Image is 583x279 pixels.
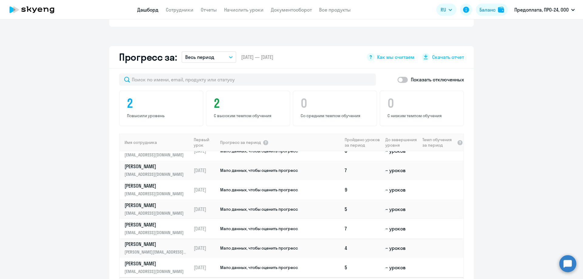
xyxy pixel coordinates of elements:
[191,219,220,238] td: [DATE]
[214,113,284,118] p: С высоким темпом обучения
[319,7,351,13] a: Все продукты
[124,210,187,216] p: [EMAIL_ADDRESS][DOMAIN_NAME]
[124,260,187,267] p: [PERSON_NAME]
[191,161,220,180] td: [DATE]
[476,4,508,16] button: Балансbalance
[383,161,420,180] td: ~ уроков
[342,238,383,258] td: 4
[124,241,191,255] a: [PERSON_NAME][PERSON_NAME][EMAIL_ADDRESS][DOMAIN_NAME]
[124,221,191,236] a: [PERSON_NAME][EMAIL_ADDRESS][DOMAIN_NAME]
[383,219,420,238] td: ~ уроков
[201,7,217,13] a: Отчеты
[124,229,187,236] p: [EMAIL_ADDRESS][DOMAIN_NAME]
[498,7,504,13] img: balance
[514,6,569,13] p: Предоплата, ПРО-24, ООО
[422,137,455,148] span: Темп обучения за период
[220,245,298,251] span: Мало данных, чтобы оценить прогресс
[127,96,197,111] h4: 2
[383,180,420,199] td: ~ уроков
[241,54,273,60] span: [DATE] — [DATE]
[220,206,298,212] span: Мало данных, чтобы оценить прогресс
[124,163,191,178] a: [PERSON_NAME][EMAIL_ADDRESS][DOMAIN_NAME]
[511,2,578,17] button: Предоплата, ПРО-24, ООО
[342,199,383,219] td: 5
[124,151,187,158] p: [EMAIL_ADDRESS][DOMAIN_NAME]
[124,241,187,247] p: [PERSON_NAME]
[120,134,191,151] th: Имя сотрудника
[432,54,464,60] span: Скачать отчет
[166,7,193,13] a: Сотрудники
[124,171,187,178] p: [EMAIL_ADDRESS][DOMAIN_NAME]
[220,187,298,192] span: Мало данных, чтобы оценить прогресс
[383,134,420,151] th: До завершения уровня
[124,268,187,275] p: [EMAIL_ADDRESS][DOMAIN_NAME]
[220,265,298,270] span: Мало данных, чтобы оценить прогресс
[220,226,298,231] span: Мало данных, чтобы оценить прогресс
[185,53,214,61] p: Весь период
[119,51,177,63] h2: Прогресс за:
[191,134,220,151] th: Первый урок
[342,219,383,238] td: 7
[124,249,187,255] p: [PERSON_NAME][EMAIL_ADDRESS][DOMAIN_NAME]
[377,54,414,60] span: Как мы считаем
[271,7,312,13] a: Документооборот
[342,258,383,277] td: 5
[224,7,264,13] a: Начислить уроки
[383,238,420,258] td: ~ уроков
[342,134,383,151] th: Пройдено уроков за период
[191,199,220,219] td: [DATE]
[214,96,284,111] h4: 2
[220,168,298,173] span: Мало данных, чтобы оценить прогресс
[124,202,187,209] p: [PERSON_NAME]
[191,238,220,258] td: [DATE]
[411,76,464,83] p: Показать отключенных
[342,180,383,199] td: 9
[436,4,456,16] button: RU
[127,113,197,118] p: Повысили уровень
[441,6,446,13] span: RU
[124,182,191,197] a: [PERSON_NAME][EMAIL_ADDRESS][DOMAIN_NAME]
[137,7,159,13] a: Дашборд
[124,260,191,275] a: [PERSON_NAME][EMAIL_ADDRESS][DOMAIN_NAME]
[479,6,496,13] div: Баланс
[383,199,420,219] td: ~ уроков
[124,190,187,197] p: [EMAIL_ADDRESS][DOMAIN_NAME]
[182,51,236,63] button: Весь период
[220,140,261,145] span: Прогресс за период
[124,221,187,228] p: [PERSON_NAME]
[124,202,191,216] a: [PERSON_NAME][EMAIL_ADDRESS][DOMAIN_NAME]
[119,73,376,86] input: Поиск по имени, email, продукту или статусу
[383,258,420,277] td: ~ уроков
[342,161,383,180] td: 7
[191,180,220,199] td: [DATE]
[124,182,187,189] p: [PERSON_NAME]
[124,163,187,170] p: [PERSON_NAME]
[191,258,220,277] td: [DATE]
